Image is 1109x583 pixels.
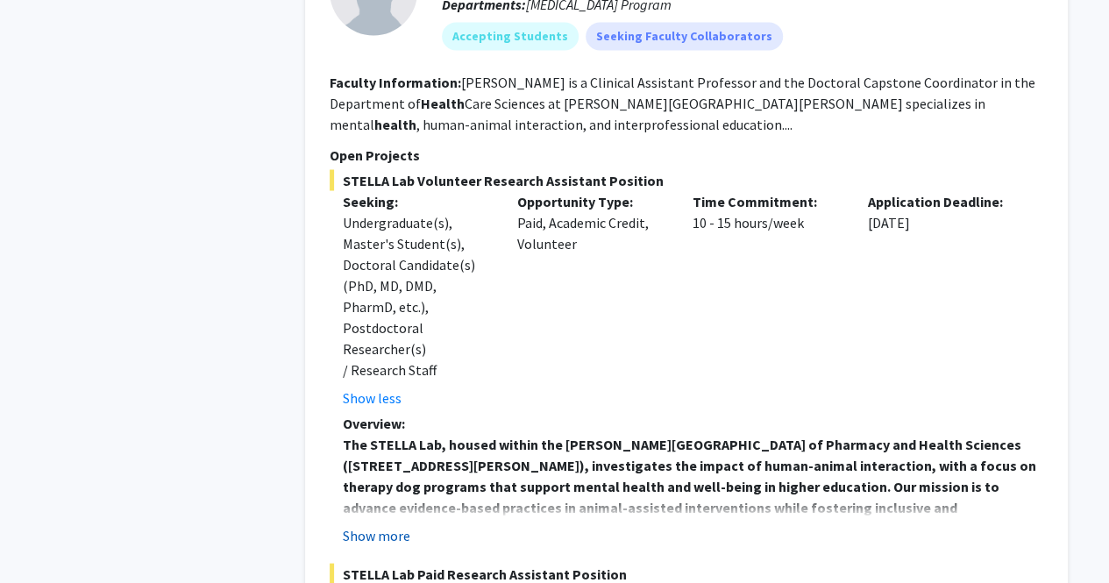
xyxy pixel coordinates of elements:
[343,387,402,408] button: Show less
[330,74,461,91] b: Faculty Information:
[693,190,842,211] p: Time Commitment:
[343,190,492,211] p: Seeking:
[330,169,1043,190] span: STELLA Lab Volunteer Research Assistant Position
[442,22,579,50] mat-chip: Accepting Students
[374,116,416,133] b: health
[13,504,75,570] iframe: Chat
[504,190,679,408] div: Paid, Academic Credit, Volunteer
[868,190,1017,211] p: Application Deadline:
[517,190,666,211] p: Opportunity Type:
[855,190,1030,408] div: [DATE]
[343,211,492,380] div: Undergraduate(s), Master's Student(s), Doctoral Candidate(s) (PhD, MD, DMD, PharmD, etc.), Postdo...
[343,524,410,545] button: Show more
[330,144,1043,165] p: Open Projects
[330,74,1035,133] fg-read-more: [PERSON_NAME] is a Clinical Assistant Professor and the Doctoral Capstone Coordinator in the Depa...
[679,190,855,408] div: 10 - 15 hours/week
[421,95,465,112] b: Health
[343,435,1041,579] strong: The STELLA Lab, housed within the [PERSON_NAME][GEOGRAPHIC_DATA] of Pharmacy and Health Sciences ...
[343,414,405,431] strong: Overview:
[586,22,783,50] mat-chip: Seeking Faculty Collaborators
